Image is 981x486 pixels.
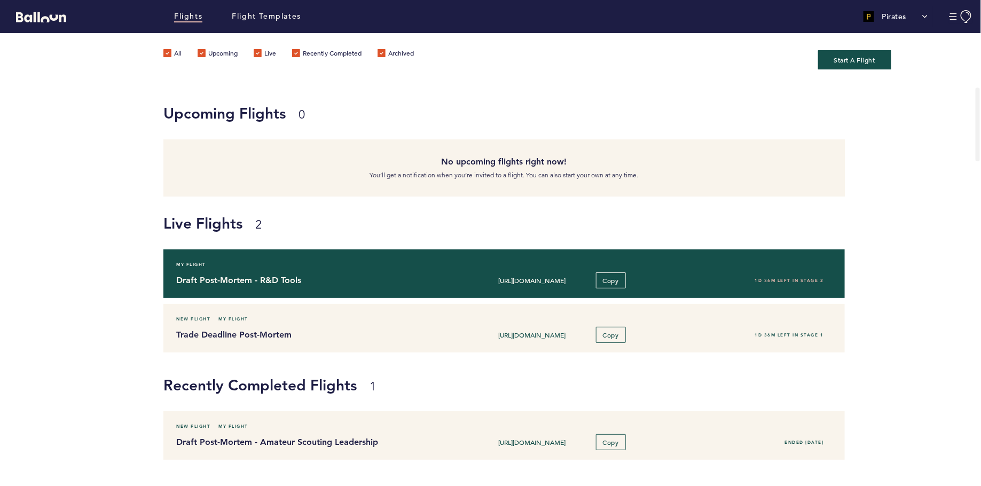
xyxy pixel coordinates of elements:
[858,6,933,27] button: Pirates
[176,259,206,270] span: My Flight
[176,313,210,324] span: New Flight
[603,438,619,446] span: Copy
[949,10,973,23] button: Manage Account
[171,170,837,181] p: You’ll get a notification when you’re invited to a flight. You can also start your own at any time.
[755,278,824,283] span: 1D 36M left in stage 2
[596,327,626,343] button: Copy
[785,440,824,445] span: Ended [DATE]
[596,272,626,288] button: Copy
[292,49,362,60] label: Recently Completed
[176,274,440,287] h4: Draft Post-Mortem - R&D Tools
[171,155,837,168] h4: No upcoming flights right now!
[299,107,305,122] small: 0
[8,11,66,22] a: Balloon
[755,332,824,338] span: 1D 36M left in stage 1
[254,49,276,60] label: Live
[818,50,891,69] button: Start A Flight
[218,313,248,324] span: My Flight
[882,11,907,22] p: Pirates
[378,49,414,60] label: Archived
[174,11,202,22] a: Flights
[163,374,973,396] h1: Recently Completed Flights
[198,49,238,60] label: Upcoming
[603,276,619,285] span: Copy
[176,436,440,449] h4: Draft Post-Mortem - Amateur Scouting Leadership
[163,49,182,60] label: All
[176,421,210,432] span: New Flight
[218,421,248,432] span: My Flight
[596,434,626,450] button: Copy
[370,379,376,394] small: 1
[176,328,440,341] h4: Trade Deadline Post-Mortem
[163,213,973,234] h1: Live Flights
[603,331,619,339] span: Copy
[16,12,66,22] svg: Balloon
[163,103,837,124] h1: Upcoming Flights
[255,217,262,232] small: 2
[232,11,301,22] a: Flight Templates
